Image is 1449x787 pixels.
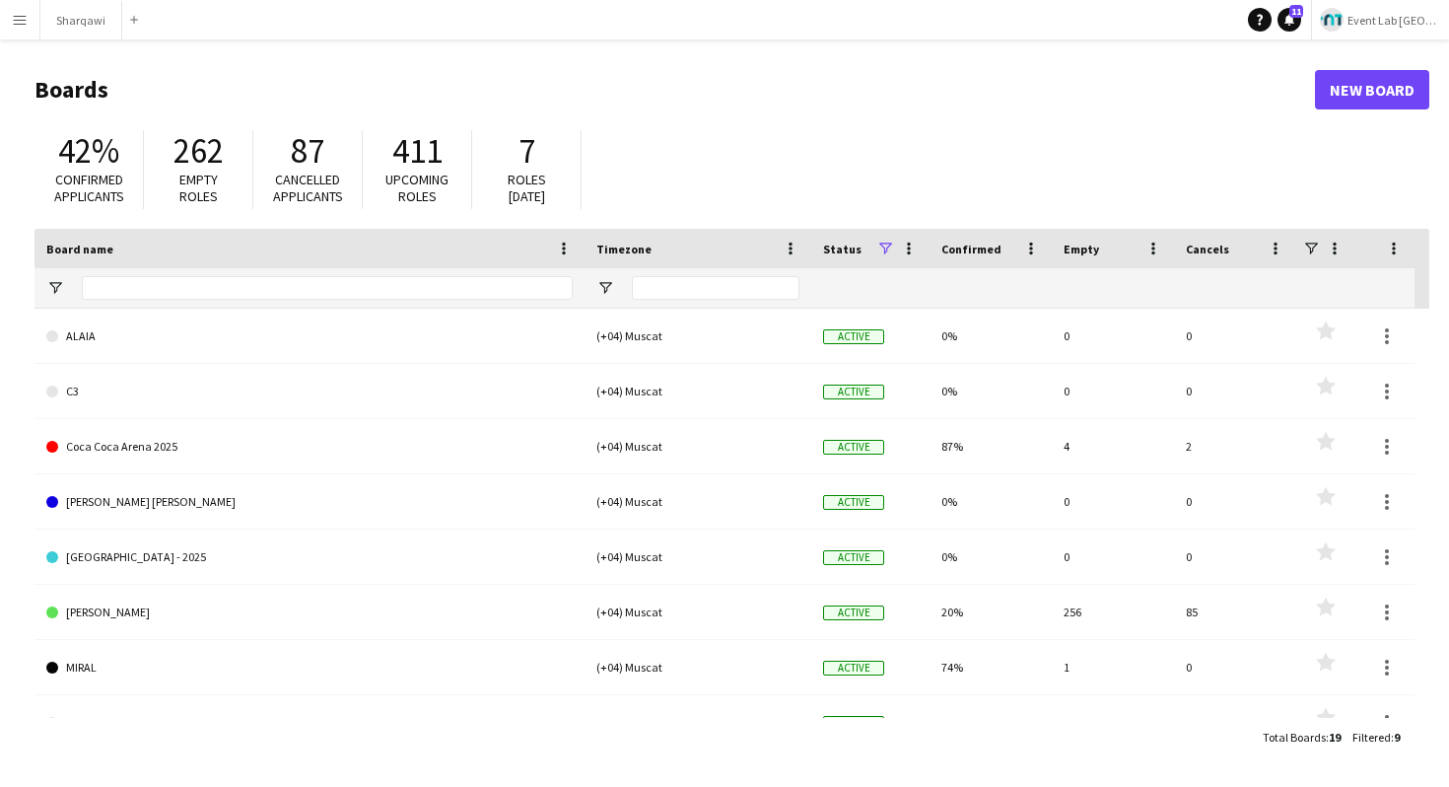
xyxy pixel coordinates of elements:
[596,279,614,297] button: Open Filter Menu
[585,530,811,584] div: (+04) Muscat
[291,129,324,173] span: 87
[930,695,1052,750] div: 0%
[930,309,1052,363] div: 0%
[46,585,573,640] a: [PERSON_NAME]
[632,276,799,300] input: Timezone Filter Input
[1174,695,1296,750] div: 0
[1347,13,1441,28] span: Event Lab [GEOGRAPHIC_DATA]
[46,530,573,585] a: [GEOGRAPHIC_DATA] - 2025
[823,440,884,455] span: Active
[1052,474,1174,529] div: 0
[823,329,884,344] span: Active
[54,171,124,205] span: Confirmed applicants
[1052,364,1174,418] div: 0
[1052,419,1174,473] div: 4
[58,129,119,173] span: 42%
[82,276,573,300] input: Board name Filter Input
[392,129,443,173] span: 411
[1329,730,1341,745] span: 19
[1352,718,1400,756] div: :
[46,695,573,751] a: New Board
[585,585,811,639] div: (+04) Muscat
[585,474,811,529] div: (+04) Muscat
[40,1,122,39] button: Sharqawi
[585,695,811,750] div: (+04) Muscat
[585,640,811,694] div: (+04) Muscat
[518,129,535,173] span: 7
[823,242,862,256] span: Status
[823,495,884,510] span: Active
[46,279,64,297] button: Open Filter Menu
[1320,8,1344,32] img: Logo
[1394,730,1400,745] span: 9
[46,364,573,419] a: C3
[930,364,1052,418] div: 0%
[1174,640,1296,694] div: 0
[385,171,448,205] span: Upcoming roles
[173,129,224,173] span: 262
[585,419,811,473] div: (+04) Muscat
[1277,8,1301,32] a: 11
[930,530,1052,584] div: 0%
[596,242,652,256] span: Timezone
[823,716,884,731] span: Active
[508,171,546,205] span: Roles [DATE]
[930,419,1052,473] div: 87%
[179,171,218,205] span: Empty roles
[1052,309,1174,363] div: 0
[46,419,573,474] a: Coca Coca Arena 2025
[46,474,573,530] a: [PERSON_NAME] [PERSON_NAME]
[1263,730,1326,745] span: Total Boards
[941,242,1001,256] span: Confirmed
[1174,419,1296,473] div: 2
[1174,585,1296,639] div: 85
[1315,70,1429,109] a: New Board
[1052,585,1174,639] div: 256
[1174,309,1296,363] div: 0
[1064,242,1099,256] span: Empty
[46,309,573,364] a: ALAIA
[1174,474,1296,529] div: 0
[823,606,884,620] span: Active
[823,550,884,565] span: Active
[1352,730,1391,745] span: Filtered
[823,661,884,676] span: Active
[930,474,1052,529] div: 0%
[930,640,1052,694] div: 74%
[34,75,1315,105] h1: Boards
[585,364,811,418] div: (+04) Muscat
[46,640,573,695] a: MIRAL
[1174,364,1296,418] div: 0
[1052,530,1174,584] div: 0
[1174,530,1296,584] div: 0
[1052,695,1174,750] div: 0
[1289,5,1303,18] span: 11
[273,171,343,205] span: Cancelled applicants
[1263,718,1341,756] div: :
[1052,640,1174,694] div: 1
[46,242,113,256] span: Board name
[585,309,811,363] div: (+04) Muscat
[823,385,884,399] span: Active
[930,585,1052,639] div: 20%
[1186,242,1229,256] span: Cancels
